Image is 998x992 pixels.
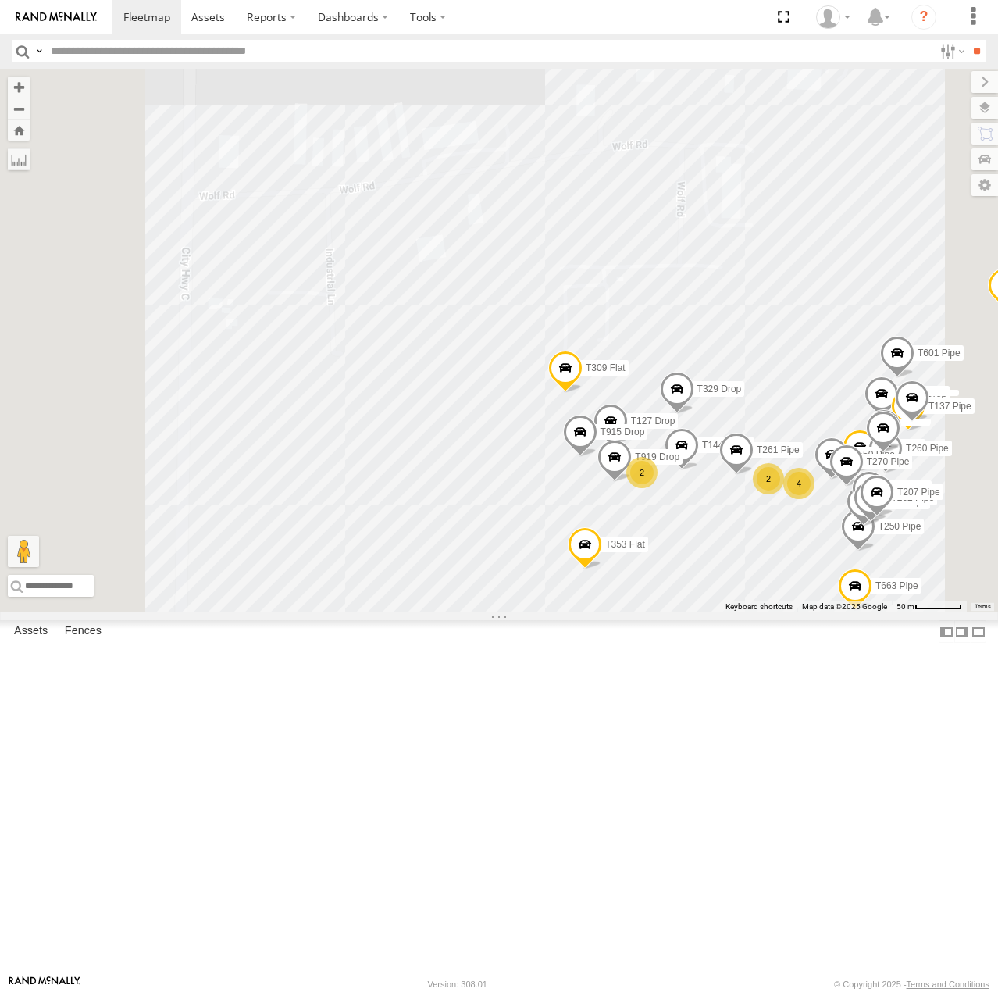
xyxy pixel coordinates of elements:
[975,604,991,610] a: Terms (opens in new tab)
[8,148,30,170] label: Measure
[6,621,55,643] label: Assets
[906,443,949,454] span: T260 Pipe
[428,980,487,989] div: Version: 308.01
[918,348,961,359] span: T601 Pipe
[889,483,929,494] span: T322 Flat
[16,12,97,23] img: rand-logo.svg
[971,620,986,643] label: Hide Summary Table
[897,487,940,498] span: T207 Pipe
[907,980,989,989] a: Terms and Conditions
[811,5,856,29] div: Ryan Behnke
[892,601,967,612] button: Map Scale: 50 m per 57 pixels
[911,5,936,30] i: ?
[33,40,45,62] label: Search Query
[605,539,645,550] span: T353 Flat
[626,457,658,488] div: 2
[57,621,109,643] label: Fences
[757,444,800,455] span: T261 Pipe
[702,441,751,451] span: T1441 Drop
[753,463,784,494] div: 2
[631,416,675,426] span: T127 Drop
[896,602,914,611] span: 50 m
[954,620,970,643] label: Dock Summary Table to the Right
[939,620,954,643] label: Dock Summary Table to the Left
[928,401,971,412] span: T137 Pipe
[8,120,30,141] button: Zoom Home
[9,976,80,992] a: Visit our Website
[879,521,921,532] span: T250 Pipe
[867,456,910,467] span: T270 Pipe
[8,98,30,120] button: Zoom out
[834,980,989,989] div: © Copyright 2025 -
[725,601,793,612] button: Keyboard shortcuts
[971,174,998,196] label: Map Settings
[8,536,39,567] button: Drag Pegman onto the map to open Street View
[697,384,742,394] span: T329 Drop
[601,426,645,437] span: T915 Drop
[875,580,918,591] span: T663 Pipe
[783,468,814,499] div: 4
[635,451,679,462] span: T919 Drop
[802,602,887,611] span: Map data ©2025 Google
[8,77,30,98] button: Zoom in
[586,362,626,373] span: T309 Flat
[934,40,968,62] label: Search Filter Options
